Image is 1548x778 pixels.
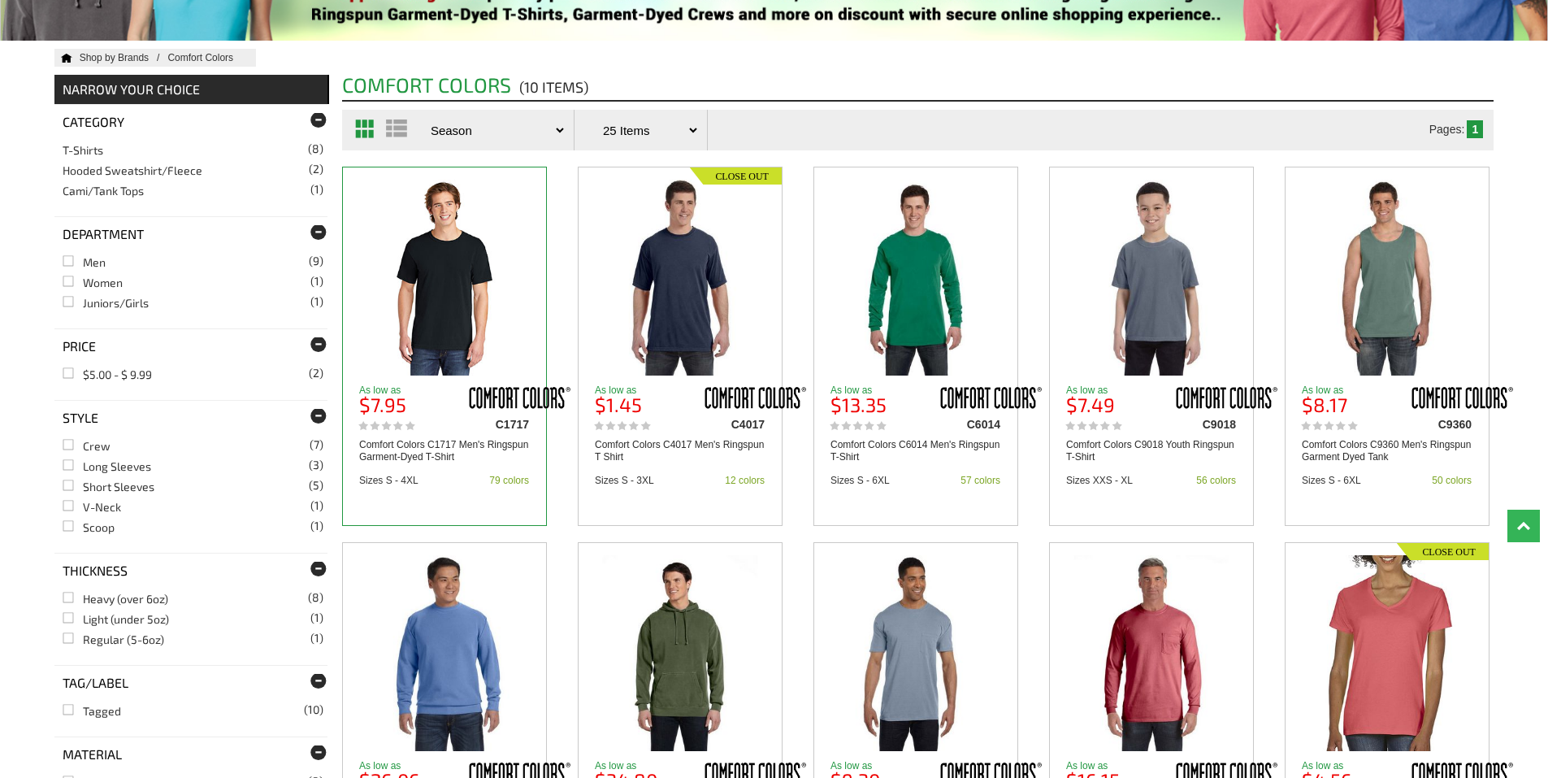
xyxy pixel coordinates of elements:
[310,184,323,195] span: (1)
[359,385,447,395] p: As low as
[579,555,782,751] a: Comfort Colors 1567 Men's Garment Dyed Pullover Hood
[1148,419,1236,430] div: C9018
[677,419,765,430] div: C4017
[595,393,642,416] b: $1.45
[690,167,782,185] img: Closeout
[830,476,890,485] div: Sizes S - 6XL
[602,555,759,751] img: Comfort Colors 1567 Men's Garment Dyed Pullover Hood
[63,459,151,473] a: Long Sleeves(3)
[830,385,918,395] p: As low as
[63,632,164,646] a: Regular (5-6oz)(1)
[489,476,529,485] div: 79 colors
[310,276,323,287] span: (1)
[63,480,154,493] a: Short Sleeves(5)
[309,367,323,379] span: (2)
[1302,385,1390,395] p: As low as
[441,419,529,430] div: C1717
[54,104,328,139] div: Category
[359,439,529,463] a: Comfort Colors C1717 Men's Ringspun Garment-Dyed T-Shirt
[595,439,765,463] a: Comfort Colors C4017 Men's Ringspun T Shirt
[1429,120,1465,138] td: Pages:
[63,163,202,177] a: Hooded Sweatshirt/Fleece(2)
[1467,120,1483,138] td: 1
[1309,180,1466,376] img: Comfort Colors C9360 Men's Ringspun Garment Dyed Tank
[343,555,546,751] a: Comfort Colors 1566 Men's Garment Dyed Fleece Crew
[54,665,328,700] div: Tag/Label
[54,737,328,771] div: Material
[1392,385,1514,410] img: comfort-colors/c9360
[1302,439,1472,463] a: Comfort Colors C9360 Men's Ringspun Garment Dyed Tank
[1302,393,1347,416] b: $8.17
[63,367,152,381] a: $5.00 - $ 9.99(2)
[1050,180,1253,376] a: Comfort Colors C9018 Youth Ringspun T-Shirt
[310,439,323,450] span: (7)
[54,328,328,363] div: Price
[595,761,683,771] p: As low as
[1156,385,1278,410] img: comfort-colors/c9018
[814,180,1017,376] a: Comfort Colors C6014 Men's Ringspun T-Shirt
[309,480,323,491] span: (5)
[309,163,323,175] span: (2)
[449,385,571,410] img: comfort-colors/c1717
[63,500,121,514] a: V-Neck(1)
[1050,555,1253,751] a: Comfort Colors C4410 Men's Long Sleeve Pocket T-Shirt
[830,761,918,771] p: As low as
[304,704,323,715] span: (10)
[960,476,1000,485] div: 57 colors
[308,143,323,154] span: (8)
[366,555,523,751] img: Comfort Colors 1566 Men's Garment Dyed Fleece Crew
[63,276,123,289] a: Women(1)
[595,385,683,395] p: As low as
[519,78,588,101] span: (10 items)
[63,612,169,626] a: Light (under 5oz)(1)
[63,296,149,310] a: Juniors/Girls(1)
[921,385,1043,410] img: comfort-colors/c6014
[359,476,418,485] div: Sizes S - 4XL
[1066,393,1115,416] b: $7.49
[1066,439,1236,463] a: Comfort Colors C9018 Youth Ringspun T-Shirt
[1397,543,1489,560] img: Closeout
[63,184,144,198] a: Cami/Tank Tops(1)
[343,180,546,376] a: Comfort Colors C1717 Men's Ringspun Garment-Dyed T-Shirt
[310,520,323,532] span: (1)
[725,476,765,485] div: 12 colors
[1302,761,1390,771] p: As low as
[342,75,1494,100] h2: Comfort Colors
[1066,385,1154,395] p: As low as
[310,500,323,511] span: (1)
[359,393,406,416] b: $7.95
[579,180,782,376] a: Comfort Colors C4017 Men's Ringspun T Shirt
[1302,476,1361,485] div: Sizes S - 6XL
[309,459,323,471] span: (3)
[1309,555,1466,751] img: Comfort Colors C3199 Ladies Midweight RS V-Neck T-Shirt
[1066,761,1154,771] p: As low as
[308,592,323,603] span: (8)
[63,439,111,453] a: Crew(7)
[838,180,995,376] img: Comfort Colors C6014 Men's Ringspun T-Shirt
[167,52,249,63] a: Shop Comfort Colors
[54,216,328,251] div: Department
[830,439,1000,463] a: Comfort Colors C6014 Men's Ringspun T-Shirt
[1507,510,1540,542] a: Top
[913,419,1000,430] div: C6014
[1196,476,1236,485] div: 56 colors
[1066,476,1133,485] div: Sizes XXS - XL
[1384,419,1472,430] div: C9360
[63,255,106,269] a: Men(9)
[310,296,323,307] span: (1)
[595,476,654,485] div: Sizes S - 3XL
[54,553,328,588] div: Thickness
[1073,555,1230,751] img: Comfort Colors C4410 Men's Long Sleeve Pocket T-Shirt
[63,143,103,157] a: T-Shirts(8)
[63,520,115,534] a: Scoop(1)
[1286,555,1489,751] a: Comfort Colors C3199 Ladies Midweight RS V-Neck T-Shirt
[1286,180,1489,376] a: Comfort Colors C9360 Men's Ringspun Garment Dyed Tank
[80,52,168,63] a: Shop by Brands
[814,555,1017,751] a: Comfort Colors 6030CC Men's Garment Dyed Pocket T-Shirt
[63,704,121,718] a: Tagged(10)
[54,400,328,435] div: Style
[685,385,807,410] img: comfort-colors/c4017
[1073,180,1230,376] img: Comfort Colors C9018 Youth Ringspun T-Shirt
[838,555,995,751] img: Comfort Colors 6030CC Men's Garment Dyed Pocket T-Shirt
[359,761,447,771] p: As low as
